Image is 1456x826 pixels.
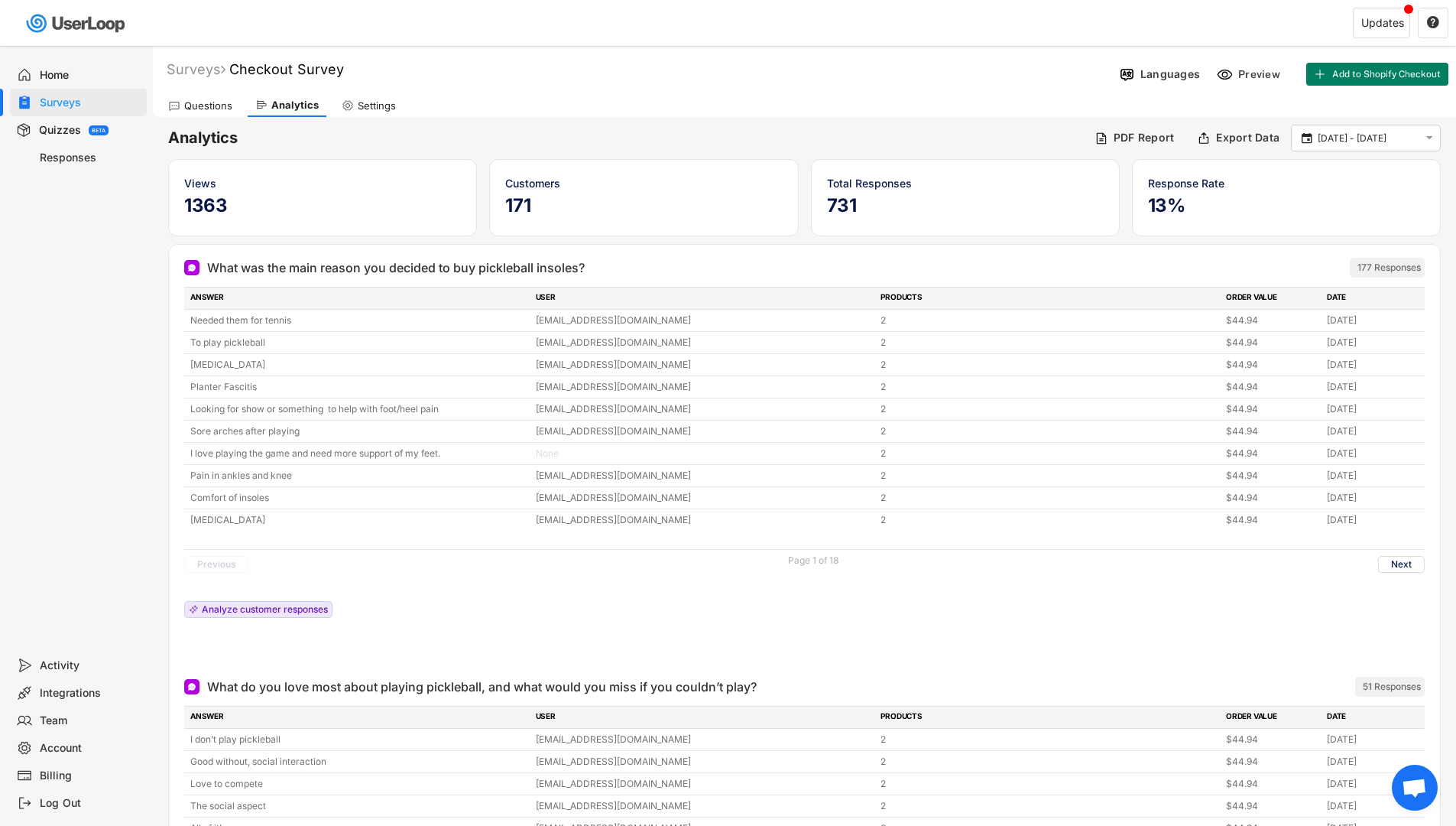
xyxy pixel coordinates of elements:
div: ORDER VALUE [1226,711,1318,724]
div: [EMAIL_ADDRESS][DOMAIN_NAME] [536,755,872,769]
div: USER [536,291,872,305]
div: Customers [505,175,782,191]
div: Updates [1361,18,1404,28]
h5: 13% [1148,194,1425,217]
div: 2 [880,733,1217,746]
div: 2 [880,755,1217,769]
div: $44.94 [1226,755,1318,769]
div: [DATE] [1327,402,1419,416]
div: I don’t play pickleball [190,733,527,746]
div: Good without, social interaction [190,755,527,769]
div: Comfort of insoles [190,491,527,505]
div: Love to compete [190,777,527,791]
button:  [1422,132,1436,145]
div: [DATE] [1327,733,1419,746]
div: Pain in ankles and knee [190,469,527,483]
div: ANSWER [190,291,527,305]
div: Views [184,175,461,191]
font: Checkout Survey [229,61,344,77]
div: [DATE] [1327,314,1419,327]
div: Team [40,714,141,728]
button: Add to Shopify Checkout [1306,63,1448,86]
img: Open Ended [187,263,196,272]
div: [DATE] [1327,447,1419,460]
div: $44.94 [1226,733,1318,746]
div: [EMAIL_ADDRESS][DOMAIN_NAME] [536,424,872,438]
div: $44.94 [1226,799,1318,813]
div: [EMAIL_ADDRESS][DOMAIN_NAME] [536,513,872,527]
div: $44.94 [1226,314,1318,327]
div: [EMAIL_ADDRESS][DOMAIN_NAME] [536,733,872,746]
div: 2 [880,799,1217,813]
div: Page 1 of 18 [788,556,838,565]
div: 2 [880,336,1217,350]
div: PDF Report [1114,131,1175,145]
div: [DATE] [1327,336,1419,350]
div: 2 [880,380,1217,394]
div: PRODUCTS [880,711,1217,724]
text:  [1426,132,1433,145]
button:  [1299,132,1314,145]
div: 2 [880,491,1217,505]
div: $44.94 [1226,491,1318,505]
div: Surveys [40,96,141,110]
div: [EMAIL_ADDRESS][DOMAIN_NAME] [536,314,872,327]
div: $44.94 [1226,447,1318,460]
div: Account [40,741,141,756]
div: USER [536,711,872,724]
text:  [1302,131,1312,145]
div: [EMAIL_ADDRESS][DOMAIN_NAME] [536,380,872,394]
text:  [1427,15,1439,29]
div: Needed them for tennis [190,314,527,327]
div: Responses [40,151,141,165]
div: [DATE] [1327,491,1419,505]
div: [MEDICAL_DATA] [190,358,527,372]
h6: Analytics [168,128,1083,148]
div: $44.94 [1226,402,1318,416]
h5: 171 [505,194,782,217]
div: Billing [40,769,141,783]
div: [EMAIL_ADDRESS][DOMAIN_NAME] [536,469,872,483]
div: Home [40,68,141,83]
div: 2 [880,777,1217,791]
div: Analyze customer responses [202,605,328,614]
div: $44.94 [1226,358,1318,372]
div: [DATE] [1327,513,1419,527]
div: What was the main reason you decided to buy pickleball insoles? [207,259,585,277]
button:  [1426,16,1440,30]
img: userloop-logo-01.svg [23,8,131,39]
div: ORDER VALUE [1226,291,1318,305]
img: Open Ended [187,682,196,691]
div: Surveys [167,60,225,78]
div: Preview [1238,67,1284,81]
div: Response Rate [1148,175,1425,191]
div: Languages [1140,67,1200,81]
div: $44.94 [1226,513,1318,527]
div: 2 [880,513,1217,527]
div: Planter Fascitis [190,380,527,394]
div: What do you love most about playing pickleball, and what would you miss if you couldn’t play? [207,678,757,696]
div: $44.94 [1226,469,1318,483]
div: Analytics [271,99,319,112]
div: Total Responses [827,175,1104,191]
div: $44.94 [1226,424,1318,438]
button: Previous [184,556,248,573]
div: $44.94 [1226,336,1318,350]
div: Open chat [1392,765,1438,811]
div: [DATE] [1327,777,1419,791]
div: I love playing the game and need more support of my feet. [190,447,527,460]
div: 2 [880,424,1217,438]
div: [EMAIL_ADDRESS][DOMAIN_NAME] [536,777,872,791]
div: [DATE] [1327,469,1419,483]
img: Language%20Icon.svg [1119,67,1135,83]
div: [DATE] [1327,799,1419,813]
div: Settings [358,99,396,112]
div: 51 Responses [1363,681,1421,693]
div: [DATE] [1327,755,1419,769]
div: [EMAIL_ADDRESS][DOMAIN_NAME] [536,491,872,505]
div: Questions [184,99,232,112]
div: Sore arches after playing [190,424,527,438]
div: ANSWER [190,711,527,724]
div: $44.94 [1226,380,1318,394]
button: Next [1378,556,1425,573]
